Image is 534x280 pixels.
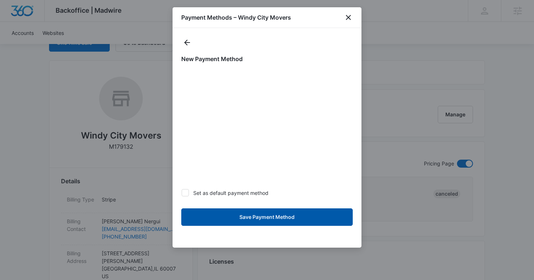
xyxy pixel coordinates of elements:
[181,189,353,197] label: Set as default payment method
[181,55,353,63] h1: New Payment Method
[181,208,353,226] button: Save Payment Method
[181,13,291,22] h1: Payment Methods – Windy City Movers
[181,37,193,48] button: actions.back
[344,13,353,22] button: close
[180,69,354,186] iframe: Secure payment input frame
